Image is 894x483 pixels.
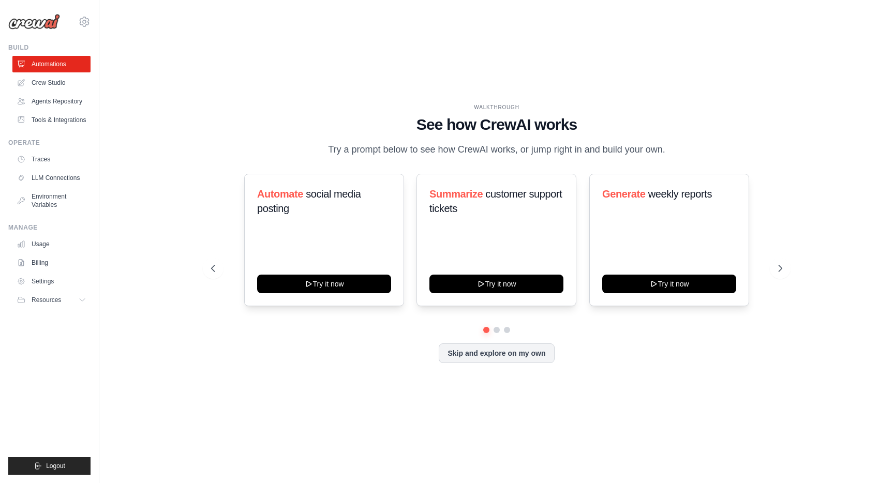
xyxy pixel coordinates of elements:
div: Manage [8,223,91,232]
button: Logout [8,457,91,475]
p: Try a prompt below to see how CrewAI works, or jump right in and build your own. [323,142,671,157]
span: Resources [32,296,61,304]
button: Try it now [429,275,563,293]
span: social media posting [257,188,361,214]
span: Automate [257,188,303,200]
span: weekly reports [648,188,711,200]
h1: See how CrewAI works [211,115,782,134]
a: Agents Repository [12,93,91,110]
a: Usage [12,236,91,252]
button: Try it now [257,275,391,293]
span: Generate [602,188,646,200]
img: Logo [8,14,60,29]
span: customer support tickets [429,188,562,214]
iframe: Chat Widget [842,433,894,483]
a: Traces [12,151,91,168]
div: WALKTHROUGH [211,103,782,111]
button: Try it now [602,275,736,293]
button: Skip and explore on my own [439,343,554,363]
a: Billing [12,254,91,271]
a: Automations [12,56,91,72]
a: Environment Variables [12,188,91,213]
span: Summarize [429,188,483,200]
a: Settings [12,273,91,290]
span: Logout [46,462,65,470]
a: LLM Connections [12,170,91,186]
div: Operate [8,139,91,147]
a: Crew Studio [12,74,91,91]
a: Tools & Integrations [12,112,91,128]
button: Resources [12,292,91,308]
div: Build [8,43,91,52]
